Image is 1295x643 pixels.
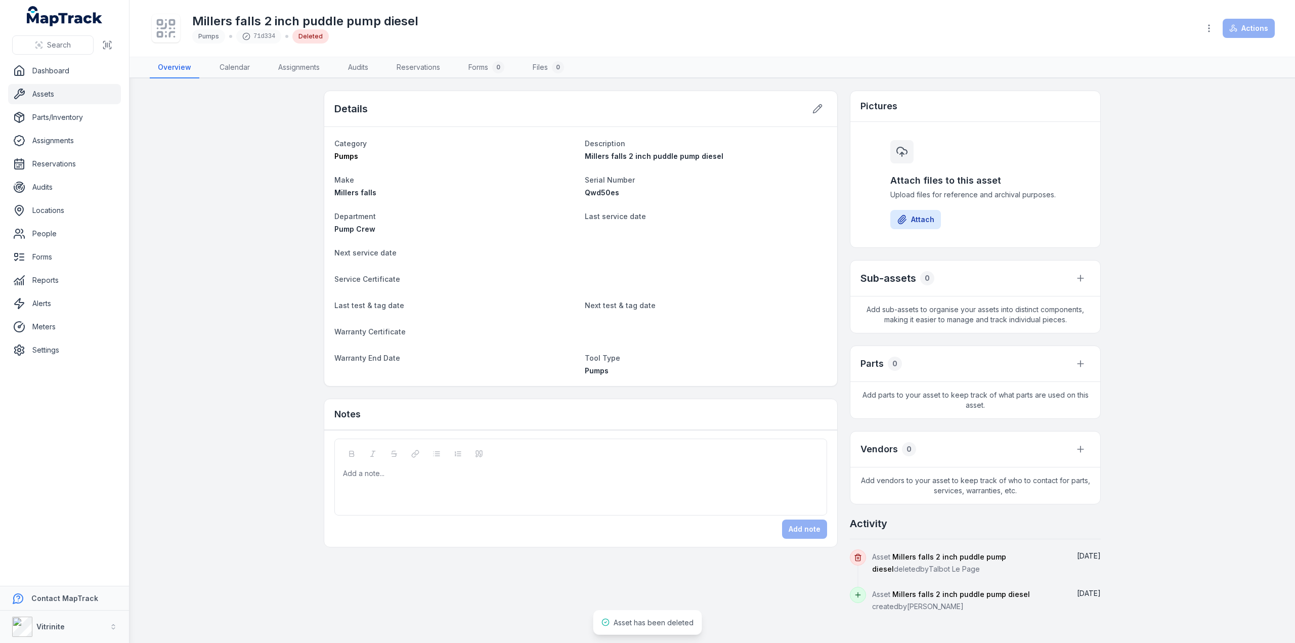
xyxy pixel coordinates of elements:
span: [DATE] [1077,589,1101,597]
h2: Sub-assets [860,271,916,285]
span: Last service date [585,212,646,221]
span: Add sub-assets to organise your assets into distinct components, making it easier to manage and t... [850,296,1100,333]
a: Audits [340,57,376,78]
a: Reservations [388,57,448,78]
a: Parts/Inventory [8,107,121,127]
a: Locations [8,200,121,221]
h3: Vendors [860,442,898,456]
div: 0 [552,61,564,73]
time: 03/10/2025, 9:24:20 am [1077,589,1101,597]
span: Add vendors to your asset to keep track of who to contact for parts, services, warranties, etc. [850,467,1100,504]
span: Asset created by [PERSON_NAME] [872,590,1030,611]
span: Millers falls 2 inch puddle pump diesel [872,552,1006,573]
div: 0 [920,271,934,285]
span: Search [47,40,71,50]
a: Meters [8,317,121,337]
h2: Activity [850,517,887,531]
span: Add parts to your asset to keep track of what parts are used on this asset. [850,382,1100,418]
a: Audits [8,177,121,197]
h3: Pictures [860,99,897,113]
a: Files0 [525,57,572,78]
a: Overview [150,57,199,78]
a: Assignments [270,57,328,78]
a: Calendar [211,57,258,78]
a: Reservations [8,154,121,174]
span: Asset deleted by Talbot Le Page [872,552,1006,573]
time: 07/10/2025, 1:05:06 pm [1077,551,1101,560]
a: Assignments [8,131,121,151]
span: Service Certificate [334,275,400,283]
button: Search [12,35,94,55]
span: Description [585,139,625,148]
span: Category [334,139,367,148]
h3: Notes [334,407,361,421]
h2: Details [334,102,368,116]
span: Pumps [198,32,219,40]
h1: Millers falls 2 inch puddle pump diesel [192,13,418,29]
span: Make [334,176,354,184]
button: Attach [890,210,941,229]
strong: Contact MapTrack [31,594,98,603]
span: Millers falls 2 inch puddle pump diesel [585,152,723,160]
div: Deleted [292,29,329,44]
a: Dashboard [8,61,121,81]
a: MapTrack [27,6,103,26]
a: Assets [8,84,121,104]
span: Serial Number [585,176,635,184]
span: Warranty End Date [334,354,400,362]
div: 0 [492,61,504,73]
div: 0 [888,357,902,371]
span: [DATE] [1077,551,1101,560]
span: Next service date [334,248,397,257]
span: Millers falls 2 inch puddle pump diesel [892,590,1030,598]
span: Department [334,212,376,221]
span: Pumps [585,366,609,375]
h3: Parts [860,357,884,371]
span: Pumps [334,152,358,160]
a: Alerts [8,293,121,314]
a: People [8,224,121,244]
strong: Vitrinite [36,622,65,631]
span: Tool Type [585,354,620,362]
div: 71d334 [236,29,281,44]
div: 0 [902,442,916,456]
a: Forms0 [460,57,512,78]
a: Settings [8,340,121,360]
a: Reports [8,270,121,290]
h3: Attach files to this asset [890,174,1060,188]
span: Upload files for reference and archival purposes. [890,190,1060,200]
a: Forms [8,247,121,267]
span: Last test & tag date [334,301,404,310]
span: Asset has been deleted [614,618,694,627]
span: Next test & tag date [585,301,656,310]
span: Qwd50es [585,188,619,197]
span: Millers falls [334,188,376,197]
span: Pump Crew [334,225,375,233]
span: Warranty Certificate [334,327,406,336]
